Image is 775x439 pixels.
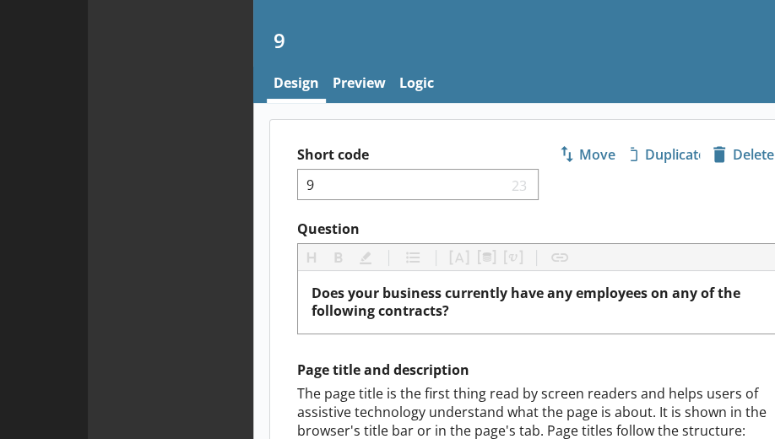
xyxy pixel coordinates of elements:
[267,67,326,103] a: Design
[393,67,441,103] a: Logic
[630,140,701,169] button: Duplicate
[312,285,765,320] div: Question
[297,146,538,164] label: Short code
[507,176,531,192] span: 23
[553,141,622,168] span: Move
[552,140,623,169] button: Move
[312,284,744,320] span: Does your business currently have any employees on any of the following contracts?
[631,141,700,168] span: Duplicate
[326,67,393,103] a: Preview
